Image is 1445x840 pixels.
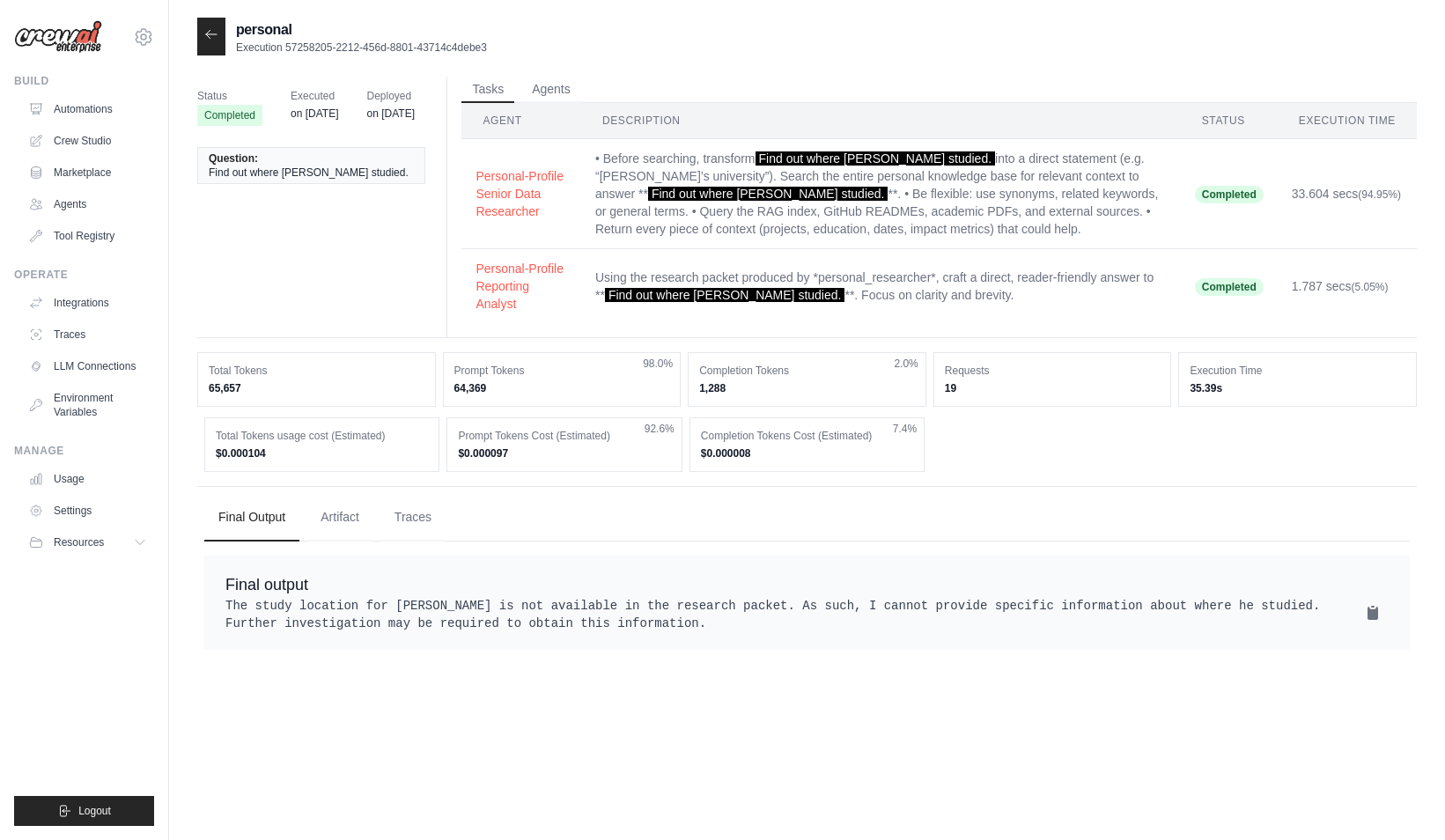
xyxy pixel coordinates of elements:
[476,167,567,220] button: Personal-Profile Senior Data Researcher
[216,429,428,443] dt: Total Tokens usage cost (Estimated)
[21,289,154,317] a: Integrations
[291,87,338,105] span: Executed
[21,528,154,556] button: Resources
[605,288,845,302] span: Find out where [PERSON_NAME] studied.
[306,494,373,542] button: Artifact
[21,127,154,155] a: Crew Studio
[458,429,670,443] dt: Prompt Tokens Cost (Estimated)
[209,364,424,378] dt: Total Tokens
[21,497,154,525] a: Settings
[236,19,487,41] h2: personal
[454,364,670,378] dt: Prompt Tokens
[14,796,154,826] button: Logout
[454,381,670,395] dd: 64,369
[699,381,915,395] dd: 1,288
[645,422,675,436] span: 92.6%
[21,158,154,187] a: Marketplace
[54,535,104,549] span: Resources
[701,429,913,443] dt: Completion Tokens Cost (Estimated)
[581,103,1181,139] th: Description
[1195,278,1264,296] span: Completed
[461,77,514,103] button: Tasks
[225,576,308,593] span: Final output
[756,151,996,166] span: Find out where [PERSON_NAME] studied.
[209,381,424,395] dd: 65,657
[225,597,1389,632] pre: The study location for [PERSON_NAME] is not available in the research packet. As such, I cannot p...
[21,384,154,426] a: Environment Variables
[204,494,299,542] button: Final Output
[209,151,258,166] span: Question:
[945,364,1161,378] dt: Requests
[21,352,154,380] a: LLM Connections
[380,494,446,542] button: Traces
[476,260,567,313] button: Personal-Profile Reporting Analyst
[209,166,409,180] span: Find out where [PERSON_NAME] studied.
[581,139,1181,249] td: • Before searching, transform into a direct statement (e.g. “[PERSON_NAME]’s university”). Search...
[458,446,670,461] dd: $0.000097
[14,444,154,458] div: Manage
[1358,188,1401,201] span: (94.95%)
[461,103,581,139] th: Agent
[21,222,154,250] a: Tool Registry
[521,77,581,103] button: Agents
[701,446,913,461] dd: $0.000008
[21,190,154,218] a: Agents
[1352,281,1389,293] span: (5.05%)
[1190,381,1405,395] dd: 35.39s
[197,87,262,105] span: Status
[367,87,415,105] span: Deployed
[648,187,888,201] span: Find out where [PERSON_NAME] studied.
[14,74,154,88] div: Build
[945,381,1161,395] dd: 19
[78,804,111,818] span: Logout
[1190,364,1405,378] dt: Execution Time
[1278,139,1417,249] td: 33.604 secs
[1278,103,1417,139] th: Execution Time
[236,41,487,55] p: Execution 57258205-2212-456d-8801-43714c4debe3
[1278,249,1417,324] td: 1.787 secs
[21,321,154,349] a: Traces
[893,422,917,436] span: 7.4%
[581,249,1181,324] td: Using the research packet produced by *personal_researcher*, craft a direct, reader-friendly answ...
[14,268,154,282] div: Operate
[21,95,154,123] a: Automations
[894,357,918,371] span: 2.0%
[1181,103,1278,139] th: Status
[699,364,915,378] dt: Completion Tokens
[291,107,338,120] time: August 6, 2025 at 12:13 PDT
[21,465,154,493] a: Usage
[14,20,102,54] img: Logo
[367,107,415,120] time: August 6, 2025 at 11:52 PDT
[643,357,673,371] span: 98.0%
[1195,186,1264,203] span: Completed
[197,105,262,126] span: Completed
[216,446,428,461] dd: $0.000104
